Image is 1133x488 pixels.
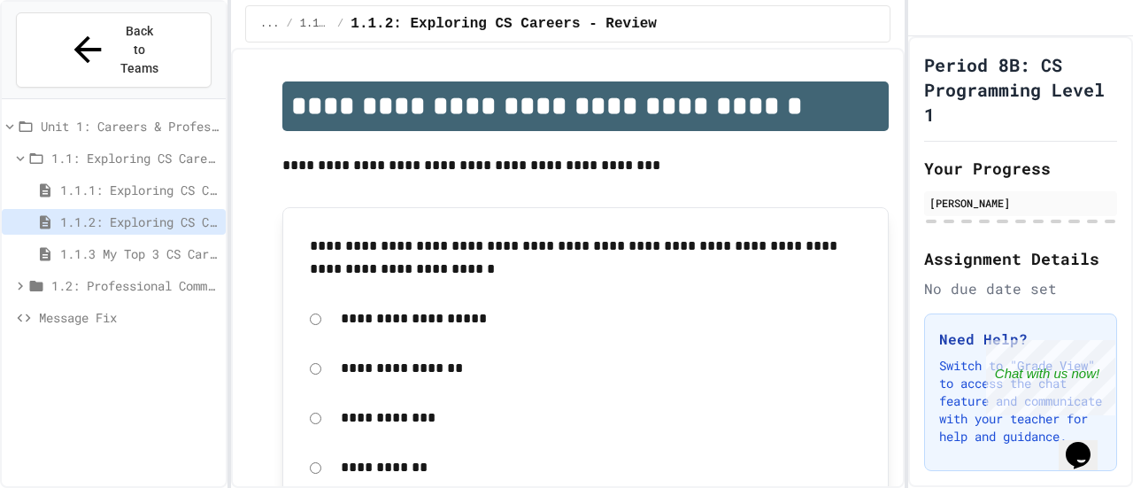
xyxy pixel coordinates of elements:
[924,246,1117,271] h2: Assignment Details
[60,244,219,263] span: 1.1.3 My Top 3 CS Careers!
[60,213,219,231] span: 1.1.2: Exploring CS Careers - Review
[924,278,1117,299] div: No due date set
[60,181,219,199] span: 1.1.1: Exploring CS Careers
[351,13,657,35] span: 1.1.2: Exploring CS Careers - Review
[939,357,1102,445] p: Switch to "Grade View" to access the chat feature and communicate with your teacher for help and ...
[939,329,1102,350] h3: Need Help?
[1059,417,1115,470] iframe: chat widget
[41,117,219,136] span: Unit 1: Careers & Professionalism
[260,17,280,31] span: ...
[986,340,1115,415] iframe: chat widget
[51,149,219,167] span: 1.1: Exploring CS Careers
[287,17,293,31] span: /
[924,52,1117,127] h1: Period 8B: CS Programming Level 1
[119,22,160,78] span: Back to Teams
[929,195,1112,211] div: [PERSON_NAME]
[16,12,212,88] button: Back to Teams
[337,17,343,31] span: /
[39,308,219,327] span: Message Fix
[300,17,330,31] span: 1.1: Exploring CS Careers
[51,276,219,295] span: 1.2: Professional Communication
[924,156,1117,181] h2: Your Progress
